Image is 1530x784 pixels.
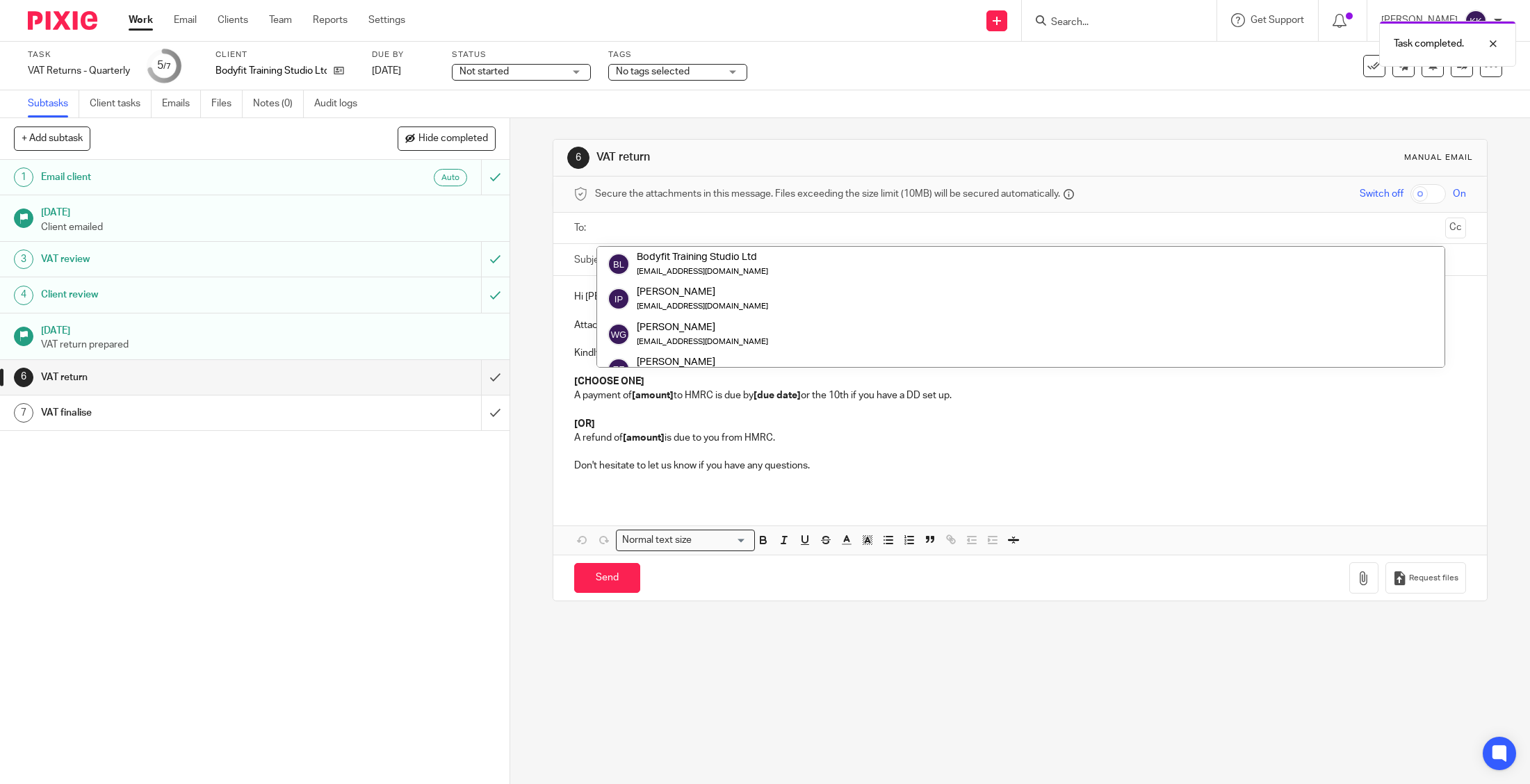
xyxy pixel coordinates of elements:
p: Attached is your VAT return to quarter ended X. [574,318,1466,332]
h1: VAT return [41,367,325,388]
div: Auto [434,169,467,186]
button: Request files [1385,562,1466,594]
small: [EMAIL_ADDRESS][DOMAIN_NAME] [637,338,768,345]
div: Search for option [616,530,755,551]
label: Task [28,49,130,60]
span: Secure the attachments in this message. Files exceeding the size limit (10MB) will be secured aut... [595,187,1060,201]
span: [DATE] [372,66,401,76]
h1: VAT finalise [41,402,325,423]
div: VAT Returns - Quarterly [28,64,130,78]
a: Audit logs [314,90,368,117]
h1: VAT review [41,249,325,270]
div: [PERSON_NAME] [637,355,831,369]
a: Emails [162,90,201,117]
p: Client emailed [41,220,496,234]
small: /7 [163,63,171,70]
label: To: [574,221,589,235]
div: Manual email [1404,152,1473,163]
strong: [amount] [632,391,674,400]
label: Subject: [574,253,610,267]
span: Switch off [1360,187,1403,201]
input: Send [574,563,640,593]
a: Work [129,13,153,27]
div: 5 [157,58,171,74]
img: svg%3E [608,288,630,310]
h1: VAT return [596,150,1050,165]
a: Subtasks [28,90,79,117]
div: [PERSON_NAME] [637,320,768,334]
p: VAT return prepared [41,338,496,352]
a: Email [174,13,197,27]
h1: Email client [41,167,325,188]
img: svg%3E [608,323,630,345]
div: 1 [14,168,33,187]
a: Client tasks [90,90,152,117]
p: A refund of is due to you from HMRC. [574,431,1466,445]
p: Task completed. [1394,37,1464,51]
label: Client [215,49,355,60]
input: Search for option [697,533,747,548]
div: 6 [567,147,589,169]
div: 7 [14,403,33,423]
button: Cc [1445,218,1466,238]
span: Normal text size [619,533,695,548]
img: svg%3E [1465,10,1487,32]
p: A payment of to HMRC is due by or the 10th if you have a DD set up. [574,389,1466,402]
span: Not started [459,67,509,76]
small: [EMAIL_ADDRESS][DOMAIN_NAME] [637,268,768,275]
h1: [DATE] [41,202,496,220]
span: Request files [1409,573,1458,584]
div: 4 [14,286,33,305]
h1: [DATE] [41,320,496,338]
div: 6 [14,368,33,387]
a: Reports [313,13,348,27]
label: Due by [372,49,434,60]
a: Notes (0) [253,90,304,117]
a: Settings [368,13,405,27]
label: Status [452,49,591,60]
span: No tags selected [616,67,690,76]
p: Kindly review it at your earliest convenience and confirm if you would like us to proceed with th... [574,346,1466,360]
strong: [due date] [754,391,801,400]
a: Files [211,90,243,117]
p: Bodyfit Training Studio Ltd [215,64,327,78]
div: [PERSON_NAME] [637,285,768,299]
strong: [CHOOSE ONE] [574,377,644,386]
p: Hi [PERSON_NAME], [574,290,1466,304]
strong: [amount] [623,433,665,443]
img: svg%3E [608,253,630,275]
div: 3 [14,250,33,269]
button: Hide completed [398,126,496,150]
a: Team [269,13,292,27]
small: [EMAIL_ADDRESS][DOMAIN_NAME] [637,302,768,310]
p: Don't hesitate to let us know if you have any questions. [574,459,1466,473]
a: Clients [218,13,248,27]
label: Tags [608,49,747,60]
img: Pixie [28,11,97,30]
span: Hide completed [418,133,488,145]
span: On [1453,187,1466,201]
strong: [OR] [574,419,595,429]
button: + Add subtask [14,126,90,150]
h1: Client review [41,284,325,305]
img: svg%3E [608,358,630,380]
div: Bodyfit Training Studio Ltd [637,250,768,264]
